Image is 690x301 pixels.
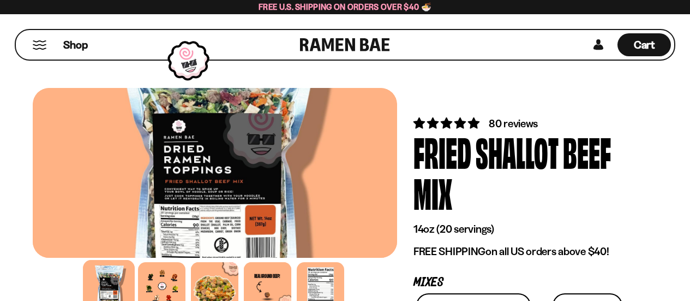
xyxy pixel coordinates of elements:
[489,117,538,130] span: 80 reviews
[63,38,88,52] span: Shop
[413,245,641,258] p: on all US orders above $40!
[259,2,431,12] span: Free U.S. Shipping on Orders over $40 🍜
[413,172,452,213] div: Mix
[413,245,485,258] strong: FREE SHIPPING
[413,131,471,172] div: Fried
[63,33,88,56] a: Shop
[32,40,47,50] button: Mobile Menu Trigger
[617,30,671,60] div: Cart
[413,278,641,288] p: Mixes
[476,131,559,172] div: Shallot
[413,222,641,236] p: 14oz (20 servings)
[634,38,655,51] span: Cart
[413,116,482,130] span: 4.82 stars
[563,131,611,172] div: Beef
